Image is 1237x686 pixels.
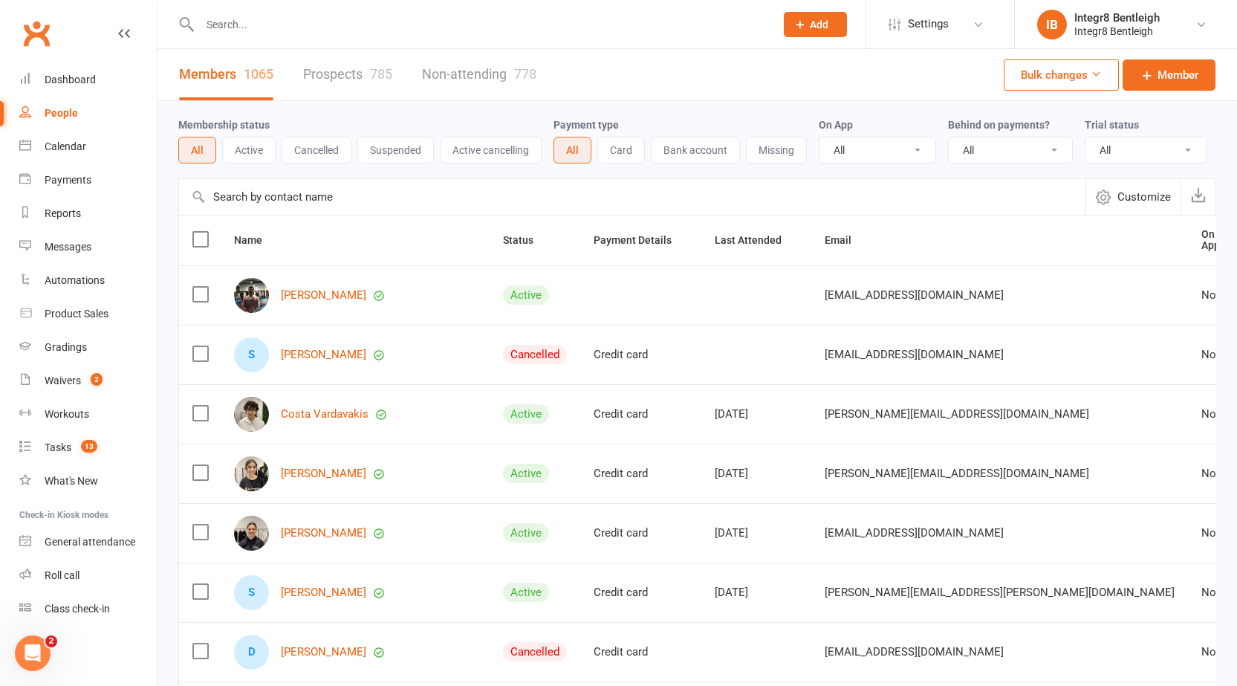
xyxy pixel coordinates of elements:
[1201,586,1220,599] div: No
[594,586,688,599] div: Credit card
[594,467,688,480] div: Credit card
[19,525,157,559] a: General attendance kiosk mode
[19,130,157,164] a: Calendar
[503,583,549,602] div: Active
[19,197,157,230] a: Reports
[746,137,807,164] button: Missing
[19,63,157,97] a: Dashboard
[281,349,366,361] a: [PERSON_NAME]
[19,465,157,498] a: What's New
[1158,66,1198,84] span: Member
[45,569,79,581] div: Roll call
[45,207,81,219] div: Reports
[370,66,392,82] div: 785
[45,341,87,353] div: Gradings
[234,337,269,372] div: Suvo
[19,559,157,592] a: Roll call
[19,592,157,626] a: Class kiosk mode
[948,119,1050,131] label: Behind on payments?
[553,119,619,131] label: Payment type
[503,285,549,305] div: Active
[45,635,57,647] span: 2
[281,467,366,480] a: [PERSON_NAME]
[503,345,567,364] div: Cancelled
[234,397,269,432] img: Costa
[234,278,269,313] img: Triet
[715,527,798,540] div: [DATE]
[45,375,81,386] div: Waivers
[1201,349,1220,361] div: No
[15,635,51,671] iframe: Intercom live chat
[503,404,549,424] div: Active
[715,467,798,480] div: [DATE]
[503,464,549,483] div: Active
[594,234,688,246] span: Payment Details
[179,179,1085,215] input: Search by contact name
[825,459,1089,488] span: [PERSON_NAME][EMAIL_ADDRESS][DOMAIN_NAME]
[825,400,1089,428] span: [PERSON_NAME][EMAIL_ADDRESS][DOMAIN_NAME]
[825,340,1004,369] span: [EMAIL_ADDRESS][DOMAIN_NAME]
[715,586,798,599] div: [DATE]
[594,527,688,540] div: Credit card
[503,523,549,543] div: Active
[651,137,740,164] button: Bank account
[178,137,216,164] button: All
[19,264,157,297] a: Automations
[825,578,1175,606] span: [PERSON_NAME][EMAIL_ADDRESS][PERSON_NAME][DOMAIN_NAME]
[19,297,157,331] a: Product Sales
[45,536,135,548] div: General attendance
[45,140,86,152] div: Calendar
[1201,408,1220,421] div: No
[825,638,1004,666] span: [EMAIL_ADDRESS][DOMAIN_NAME]
[819,119,853,131] label: On App
[244,66,273,82] div: 1065
[19,331,157,364] a: Gradings
[19,364,157,398] a: Waivers 2
[195,14,764,35] input: Search...
[597,137,645,164] button: Card
[825,234,868,246] span: Email
[715,231,798,249] button: Last Attended
[81,440,97,453] span: 13
[19,97,157,130] a: People
[281,527,366,540] a: [PERSON_NAME]
[594,231,688,249] button: Payment Details
[45,475,98,487] div: What's New
[825,231,868,249] button: Email
[825,519,1004,547] span: [EMAIL_ADDRESS][DOMAIN_NAME]
[440,137,542,164] button: Active cancelling
[553,137,591,164] button: All
[1201,646,1220,659] div: No
[234,231,279,249] button: Name
[281,586,366,599] a: [PERSON_NAME]
[715,234,798,246] span: Last Attended
[1004,59,1119,91] button: Bulk changes
[1123,59,1215,91] a: Member
[1085,179,1181,215] button: Customize
[514,66,536,82] div: 778
[45,274,105,286] div: Automations
[45,74,96,85] div: Dashboard
[45,408,89,420] div: Workouts
[357,137,434,164] button: Suspended
[91,373,103,386] span: 2
[45,107,78,119] div: People
[715,408,798,421] div: [DATE]
[234,456,269,491] img: Mary
[1201,289,1220,302] div: No
[234,234,279,246] span: Name
[281,408,368,421] a: Costa Vardavakis
[45,441,71,453] div: Tasks
[45,174,91,186] div: Payments
[282,137,351,164] button: Cancelled
[1085,119,1139,131] label: Trial status
[45,308,108,320] div: Product Sales
[45,603,110,615] div: Class check-in
[1074,11,1160,25] div: Integr8 Bentleigh
[1037,10,1067,39] div: IB
[19,431,157,465] a: Tasks 13
[594,349,688,361] div: Credit card
[19,398,157,431] a: Workouts
[503,642,567,661] div: Cancelled
[594,408,688,421] div: Credit card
